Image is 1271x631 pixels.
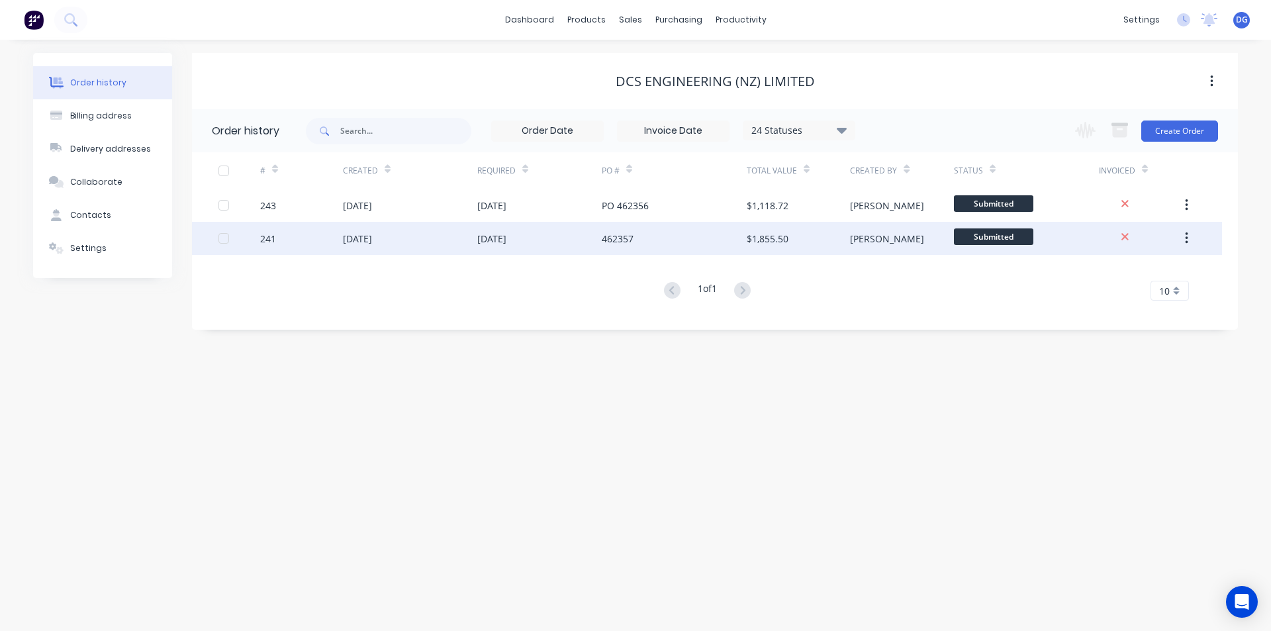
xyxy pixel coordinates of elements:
div: $1,118.72 [747,199,788,213]
div: Required [477,152,602,189]
input: Invoice Date [618,121,729,141]
button: Contacts [33,199,172,232]
div: PO 462356 [602,199,649,213]
div: Order history [70,77,126,89]
span: DG [1236,14,1248,26]
div: Required [477,165,516,177]
div: Invoiced [1099,152,1182,189]
button: Order history [33,66,172,99]
div: Created By [850,152,953,189]
div: Settings [70,242,107,254]
div: [DATE] [477,199,506,213]
div: purchasing [649,10,709,30]
div: # [260,165,265,177]
div: 24 Statuses [743,123,855,138]
button: Billing address [33,99,172,132]
div: Collaborate [70,176,122,188]
div: [DATE] [343,199,372,213]
span: Submitted [954,195,1033,212]
div: PO # [602,152,747,189]
div: Status [954,152,1099,189]
div: Delivery addresses [70,143,151,155]
button: Settings [33,232,172,265]
div: Open Intercom Messenger [1226,586,1258,618]
div: settings [1117,10,1166,30]
div: DCS Engineering (NZ) Limited [616,73,815,89]
div: Total Value [747,165,797,177]
div: 241 [260,232,276,246]
div: [DATE] [343,232,372,246]
div: productivity [709,10,773,30]
input: Order Date [492,121,603,141]
span: Submitted [954,228,1033,245]
div: [DATE] [477,232,506,246]
div: Created [343,152,477,189]
button: Create Order [1141,121,1218,142]
button: Collaborate [33,166,172,199]
div: Contacts [70,209,111,221]
div: 462357 [602,232,634,246]
div: Order history [212,123,279,139]
div: [PERSON_NAME] [850,199,924,213]
div: Status [954,165,983,177]
div: [PERSON_NAME] [850,232,924,246]
div: 1 of 1 [698,281,717,301]
input: Search... [340,118,471,144]
div: Invoiced [1099,165,1135,177]
div: sales [612,10,649,30]
div: Created By [850,165,897,177]
span: 10 [1159,284,1170,298]
div: Total Value [747,152,850,189]
div: PO # [602,165,620,177]
div: 243 [260,199,276,213]
img: Factory [24,10,44,30]
div: Billing address [70,110,132,122]
div: $1,855.50 [747,232,788,246]
div: # [260,152,343,189]
div: products [561,10,612,30]
button: Delivery addresses [33,132,172,166]
a: dashboard [498,10,561,30]
div: Created [343,165,378,177]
